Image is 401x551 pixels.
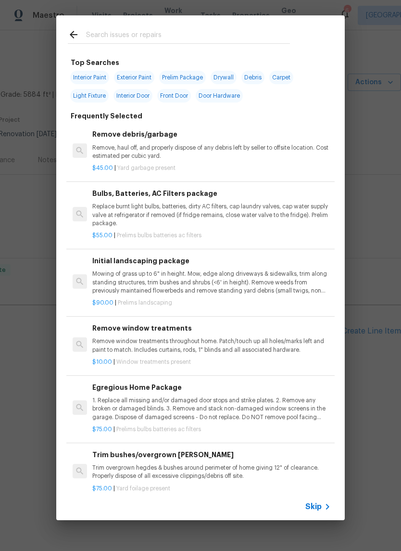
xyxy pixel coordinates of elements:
span: Prelim Package [159,71,206,84]
h6: Remove window treatments [92,323,331,333]
p: | [92,231,331,240]
p: Replace burnt light bulbs, batteries, dirty AC filters, cap laundry valves, cap water supply valv... [92,203,331,227]
span: Prelims bulbs batteries ac filters [116,426,201,432]
span: Yard garbage present [117,165,175,171]
span: $90.00 [92,300,113,306]
span: Light Fixture [70,89,109,103]
p: | [92,485,331,493]
p: | [92,164,331,172]
h6: Top Searches [71,57,119,68]
span: Prelims landscaping [118,300,172,306]
span: $75.00 [92,426,112,432]
p: | [92,425,331,434]
span: $10.00 [92,359,112,365]
span: $75.00 [92,486,112,491]
h6: Remove debris/garbage [92,129,331,140]
span: Prelims bulbs batteries ac filters [117,232,201,238]
input: Search issues or repairs [86,29,290,43]
h6: Trim bushes/overgrown [PERSON_NAME] [92,449,331,460]
span: Exterior Paint [114,71,154,84]
p: Remove window treatments throughout home. Patch/touch up all holes/marks left and paint to match.... [92,337,331,354]
span: Front Door [157,89,191,103]
span: Skip [305,502,322,512]
span: Window treatments present [116,359,191,365]
span: Yard foilage present [116,486,170,491]
p: 1. Replace all missing and/or damaged door stops and strike plates. 2. Remove any broken or damag... [92,397,331,421]
span: Debris [241,71,264,84]
span: Drywall [211,71,237,84]
p: | [92,299,331,307]
p: Trim overgrown hegdes & bushes around perimeter of home giving 12" of clearance. Properly dispose... [92,464,331,480]
h6: Frequently Selected [71,111,142,121]
h6: Initial landscaping package [92,256,331,266]
span: $55.00 [92,232,113,238]
h6: Egregious Home Package [92,382,331,393]
span: Door Hardware [196,89,243,103]
span: Carpet [269,71,293,84]
p: Remove, haul off, and properly dispose of any debris left by seller to offsite location. Cost est... [92,144,331,160]
p: | [92,358,331,366]
span: Interior Door [113,89,152,103]
span: $45.00 [92,165,113,171]
p: Mowing of grass up to 6" in height. Mow, edge along driveways & sidewalks, trim along standing st... [92,270,331,295]
h6: Bulbs, Batteries, AC Filters package [92,188,331,199]
span: Interior Paint [70,71,109,84]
